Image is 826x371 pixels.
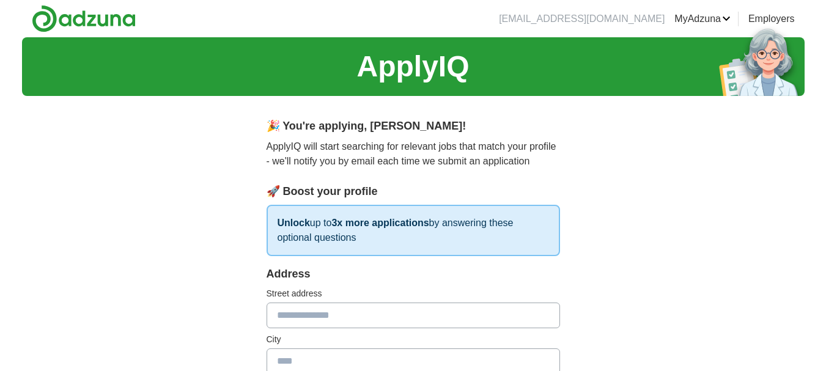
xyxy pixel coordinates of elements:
img: Adzuna logo [32,5,136,32]
div: 🎉 You're applying , [PERSON_NAME] ! [267,118,560,134]
label: City [267,333,560,346]
label: Street address [267,287,560,300]
h1: ApplyIQ [356,45,469,89]
strong: 3x more applications [331,218,429,228]
div: Address [267,266,560,282]
a: Employers [748,12,795,26]
p: ApplyIQ will start searching for relevant jobs that match your profile - we'll notify you by emai... [267,139,560,169]
strong: Unlock [278,218,310,228]
a: MyAdzuna [674,12,731,26]
li: [EMAIL_ADDRESS][DOMAIN_NAME] [499,12,665,26]
p: up to by answering these optional questions [267,205,560,256]
div: 🚀 Boost your profile [267,183,560,200]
